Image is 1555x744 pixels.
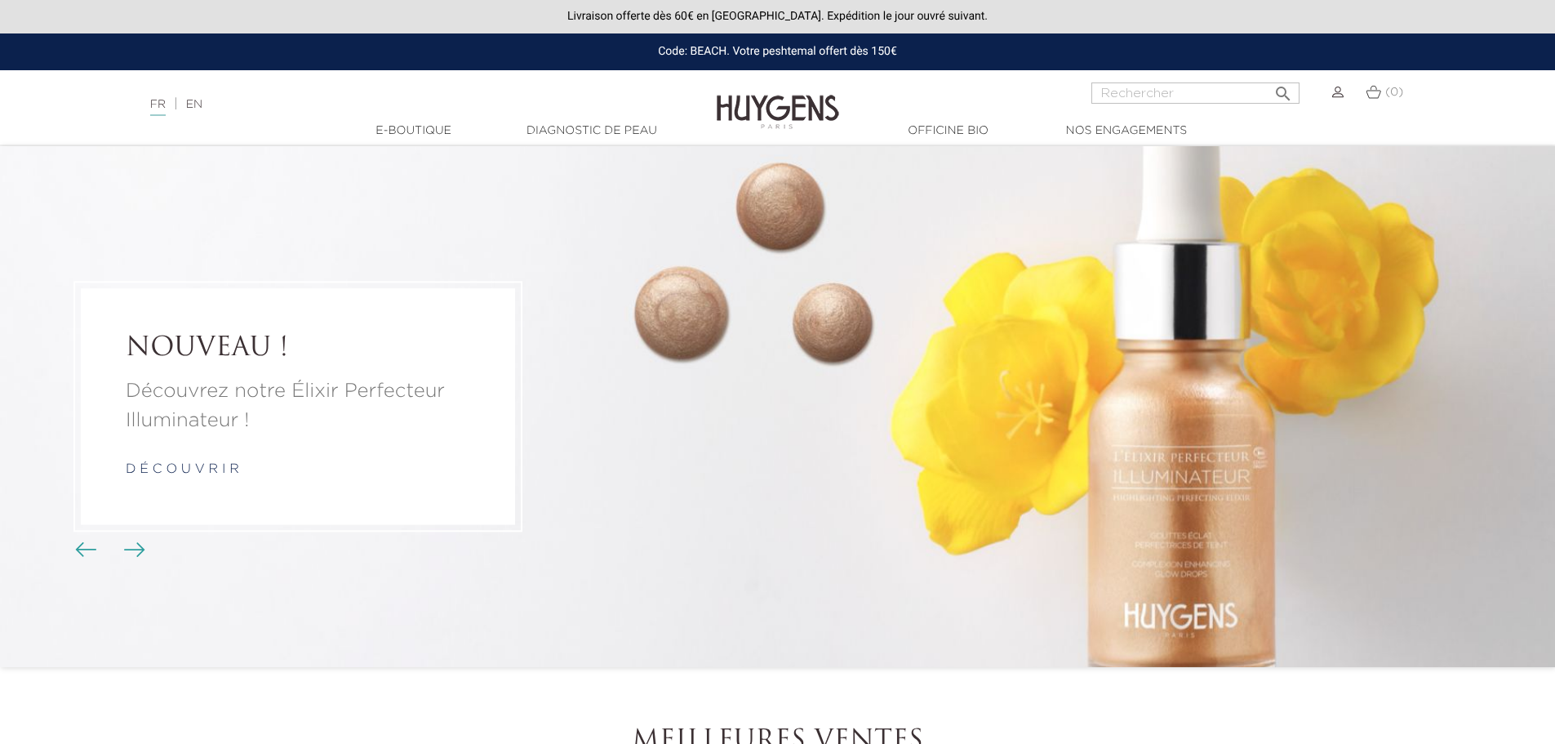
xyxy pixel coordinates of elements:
[1045,123,1208,140] a: Nos engagements
[82,538,135,563] div: Boutons du carrousel
[1385,87,1403,98] span: (0)
[1268,78,1298,100] button: 
[332,123,495,140] a: E-Boutique
[126,377,470,436] a: Découvrez notre Élixir Perfecteur Illuminateur !
[126,333,470,364] a: NOUVEAU !
[717,69,839,131] img: Huygens
[1091,82,1300,104] input: Rechercher
[1273,79,1293,99] i: 
[510,123,673,140] a: Diagnostic de peau
[126,464,239,477] a: d é c o u v r i r
[142,95,636,114] div: |
[867,123,1030,140] a: Officine Bio
[150,99,166,116] a: FR
[186,99,202,110] a: EN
